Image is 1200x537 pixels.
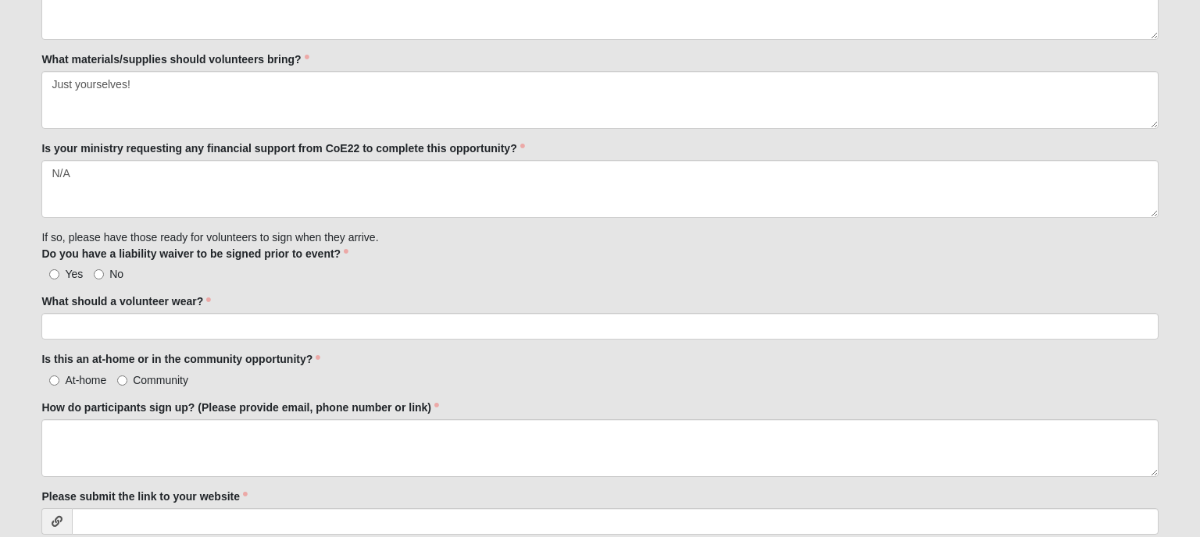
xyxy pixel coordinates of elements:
[41,246,348,261] label: Do you have a liability waiver to be signed prior to event?
[117,375,127,386] input: Community
[41,293,211,309] label: What should a volunteer wear?
[65,374,106,386] span: At-home
[41,400,439,415] label: How do participants sign up? (Please provide email, phone number or link)
[109,268,123,280] span: No
[41,351,320,367] label: Is this an at-home or in the community opportunity?
[94,269,104,279] input: No
[65,268,83,280] span: Yes
[49,269,59,279] input: Yes
[49,375,59,386] input: At-home
[41,140,524,156] label: Is your ministry requesting any financial support from CoE22 to complete this opportunity?
[41,489,248,504] label: Please submit the link to your website
[133,374,188,386] span: Community
[41,52,309,67] label: What materials/supplies should volunteers bring?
